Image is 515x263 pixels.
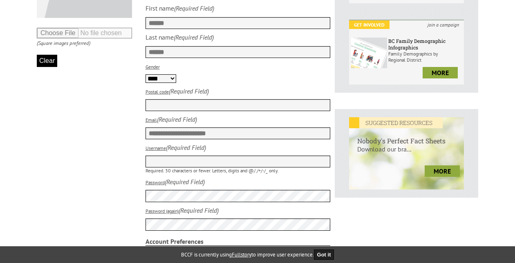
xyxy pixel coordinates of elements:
[146,145,166,151] label: Username
[349,128,464,145] h6: Nobody's Perfect Fact Sheets
[349,145,464,161] p: Download our bra...
[166,143,206,152] i: (Required Field)
[146,179,165,185] label: Password
[37,40,90,47] i: (Square images preferred)
[349,20,390,29] em: Get Involved
[425,165,460,177] a: more
[146,33,174,41] div: Last name
[146,117,157,123] label: Email
[146,64,160,70] label: Gender
[314,250,334,260] button: Got it
[388,38,462,51] h6: BC Family Demographic Infographics
[174,4,214,12] i: (Required Field)
[169,87,209,95] i: (Required Field)
[232,251,251,258] a: Fullstory
[146,4,174,12] div: First name
[423,20,464,29] i: join a campaign
[146,237,331,246] strong: Account Preferences
[388,51,462,63] p: Family Demographics by Regional District
[146,208,179,214] label: Password (again)
[146,89,169,95] label: Postal code
[174,33,214,41] i: (Required Field)
[37,55,57,67] button: Clear
[157,115,197,123] i: (Required Field)
[165,178,205,186] i: (Required Field)
[349,117,443,128] em: SUGGESTED RESOURCES
[146,167,331,174] p: Required. 30 characters or fewer. Letters, digits and @/./+/-/_ only.
[423,67,458,78] a: more
[179,206,219,214] i: (Required Field)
